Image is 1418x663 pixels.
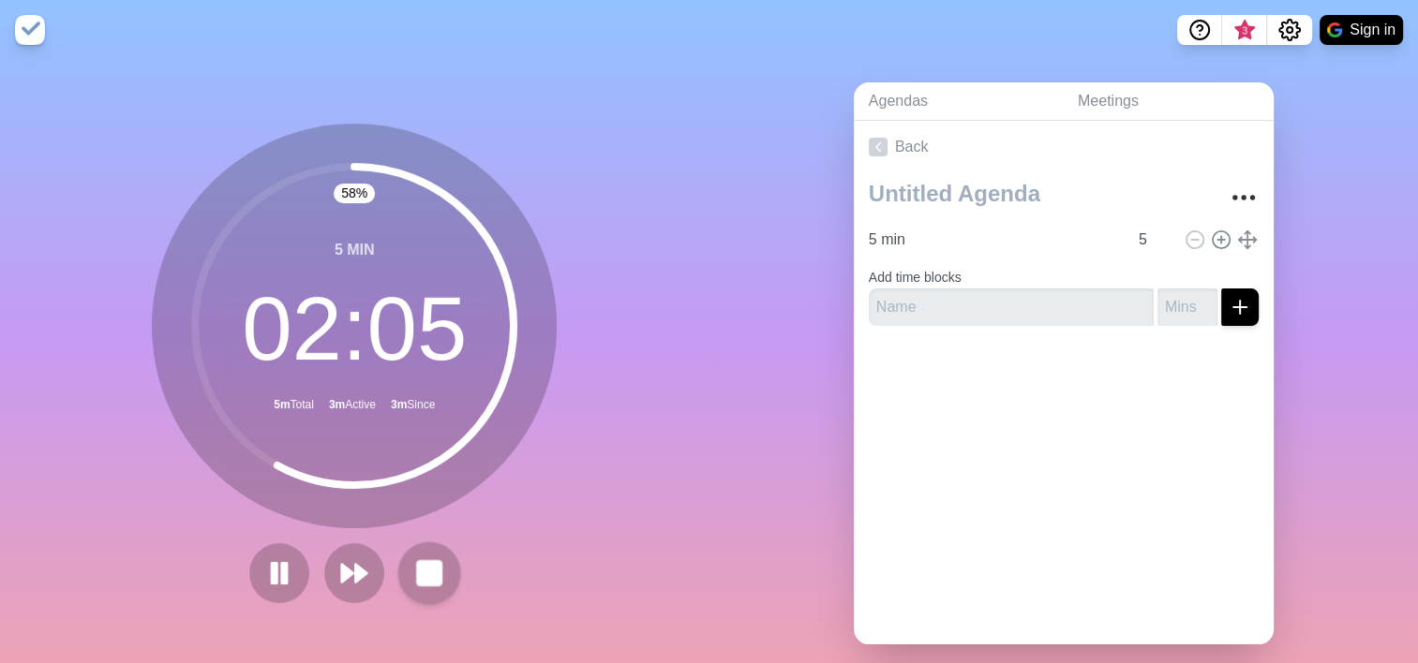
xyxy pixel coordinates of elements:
a: Agendas [854,82,1063,121]
button: Sign in [1320,15,1403,45]
input: Mins [1131,221,1176,258]
button: Help [1177,15,1222,45]
input: Name [861,221,1127,258]
a: Back [854,121,1274,173]
a: Meetings [1063,82,1274,121]
img: google logo [1327,22,1342,37]
label: Add time blocks [869,270,962,285]
input: Name [869,288,1154,326]
img: timeblocks logo [15,15,45,45]
button: Settings [1267,15,1312,45]
button: What’s new [1222,15,1267,45]
button: More [1225,179,1262,216]
input: Mins [1157,288,1217,326]
span: 3 [1237,23,1252,38]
